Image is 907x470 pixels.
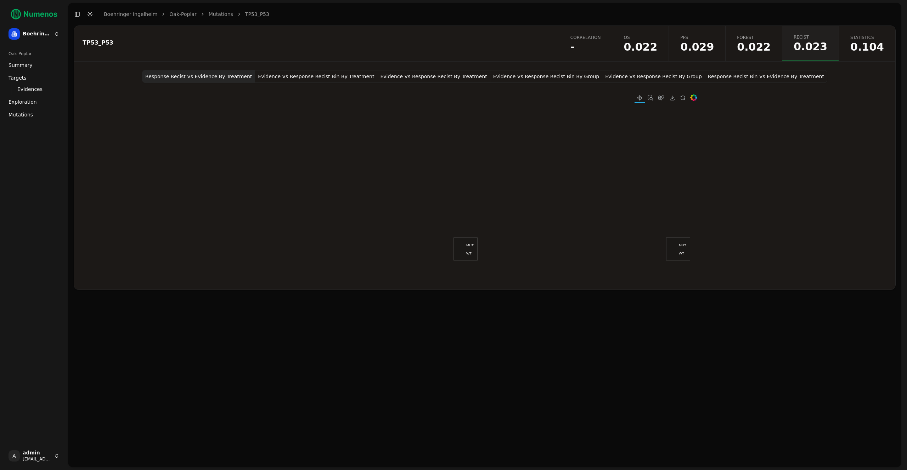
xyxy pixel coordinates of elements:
[255,70,377,83] button: Evidence Vs Response Recist Bin By Treatment
[669,26,725,61] a: PFS0.029
[17,86,43,93] span: Evidences
[725,26,782,61] a: Forest0.022
[570,42,601,52] span: -
[85,9,95,19] button: Toggle Dark Mode
[104,11,269,18] nav: breadcrumb
[6,109,62,120] a: Mutations
[15,84,54,94] a: Evidences
[9,111,33,118] span: Mutations
[570,35,601,40] span: Correlation
[782,26,839,61] a: Recist0.023
[9,450,20,462] span: A
[6,447,62,464] button: Aadmin[EMAIL_ADDRESS]
[794,34,827,40] span: Recist
[6,59,62,71] a: Summary
[705,70,827,83] button: Response Recist Bin Vs Evidence By Treatment
[794,41,827,52] span: 0.023
[490,70,602,83] button: Evidence Vs Response Recist Bin By Group
[169,11,196,18] a: Oak-Poplar
[850,35,884,40] span: Statistics
[612,26,669,61] a: OS0.022
[9,74,27,81] span: Targets
[6,96,62,108] a: Exploration
[850,42,884,52] span: 0.104
[209,11,233,18] a: Mutations
[72,9,82,19] button: Toggle Sidebar
[377,70,490,83] button: Evidence Vs Response Recist By Treatment
[624,35,657,40] span: OS
[9,62,33,69] span: Summary
[9,98,37,105] span: Exploration
[23,450,51,456] span: admin
[23,31,51,37] span: Boehringer Ingelheim
[737,42,771,52] span: 0.022
[680,35,714,40] span: PFS
[602,70,705,83] button: Evidence Vs Response Recist By Group
[737,35,771,40] span: Forest
[680,42,714,52] span: 0.029
[6,25,62,42] button: Boehringer Ingelheim
[6,6,62,23] img: Numenos
[104,11,157,18] a: Boehringer Ingelheim
[6,48,62,59] div: Oak-Poplar
[559,26,612,61] a: Correlation-
[23,456,51,462] span: [EMAIL_ADDRESS]
[839,26,895,61] a: Statistics0.104
[245,11,269,18] a: TP53_P53
[83,40,548,46] div: TP53_P53
[142,70,255,83] button: Response Recist Vs Evidence By Treatment
[6,72,62,84] a: Targets
[624,42,657,52] span: 0.022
